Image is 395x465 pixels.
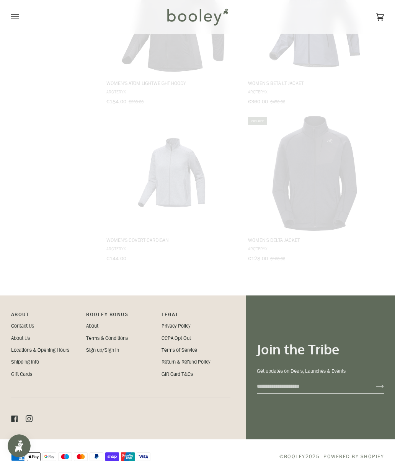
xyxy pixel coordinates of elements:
p: Booley Bonus [86,311,155,322]
button: Join [364,380,384,393]
p: Pipeline_Footer Sub [162,311,230,322]
a: Privacy Policy [162,322,191,330]
a: Locations & Opening Hours [11,346,69,354]
a: Shipping Info [11,358,39,365]
a: Gift Cards [11,370,32,378]
p: Get updates on Deals, Launches & Events [257,367,384,375]
input: your-email@example.com [257,379,364,393]
span: © 2025 [279,453,320,460]
p: Pipeline_Footer Main [11,311,80,322]
h3: Join the Tribe [257,341,384,357]
a: Terms & Conditions [86,334,128,342]
iframe: Button to open loyalty program pop-up [8,434,31,457]
a: About Us [11,334,30,342]
a: Terms of Service [162,346,197,354]
img: Booley [164,6,231,28]
a: CCPA Opt Out [162,334,191,342]
a: Sign up/Sign in [86,346,119,354]
a: Booley [284,453,305,460]
a: Powered by Shopify [323,453,384,460]
a: Return & Refund Policy [162,358,211,365]
a: About [86,322,98,330]
a: Contact Us [11,322,34,330]
a: Gift Card T&Cs [162,370,193,378]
